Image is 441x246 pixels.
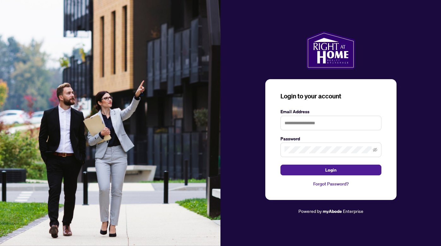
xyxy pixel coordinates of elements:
img: ma-logo [306,31,355,69]
span: eye-invisible [373,148,377,152]
button: Login [280,165,381,175]
a: Forgot Password? [280,180,381,187]
label: Email Address [280,108,381,115]
h3: Login to your account [280,92,381,101]
span: Login [325,165,337,175]
a: myAbode [323,208,342,215]
label: Password [280,135,381,142]
span: Enterprise [343,208,363,214]
span: Powered by [298,208,322,214]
